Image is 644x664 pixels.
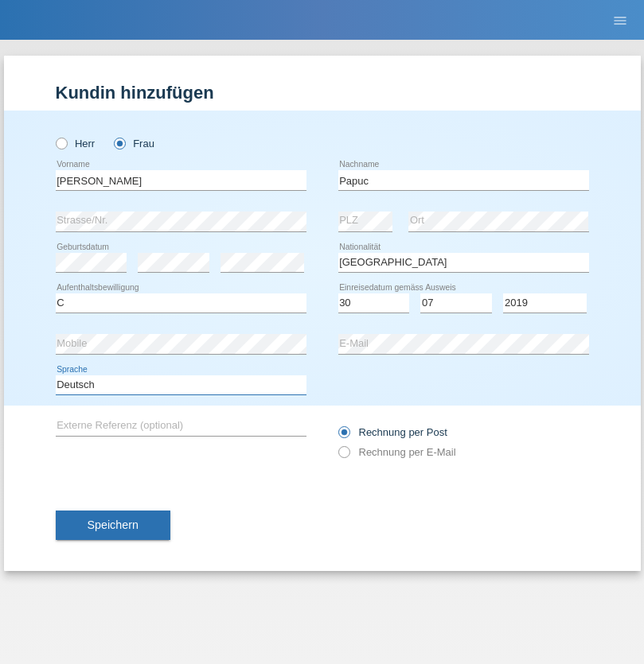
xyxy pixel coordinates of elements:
label: Herr [56,138,96,149]
input: Rechnung per E-Mail [338,446,349,466]
input: Frau [114,138,124,148]
label: Rechnung per E-Mail [338,446,456,458]
i: menu [612,13,628,29]
input: Rechnung per Post [338,426,349,446]
h1: Kundin hinzufügen [56,83,589,103]
label: Frau [114,138,154,149]
input: Herr [56,138,66,148]
span: Speichern [88,518,139,531]
a: menu [604,15,636,25]
button: Speichern [56,511,170,541]
label: Rechnung per Post [338,426,447,438]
